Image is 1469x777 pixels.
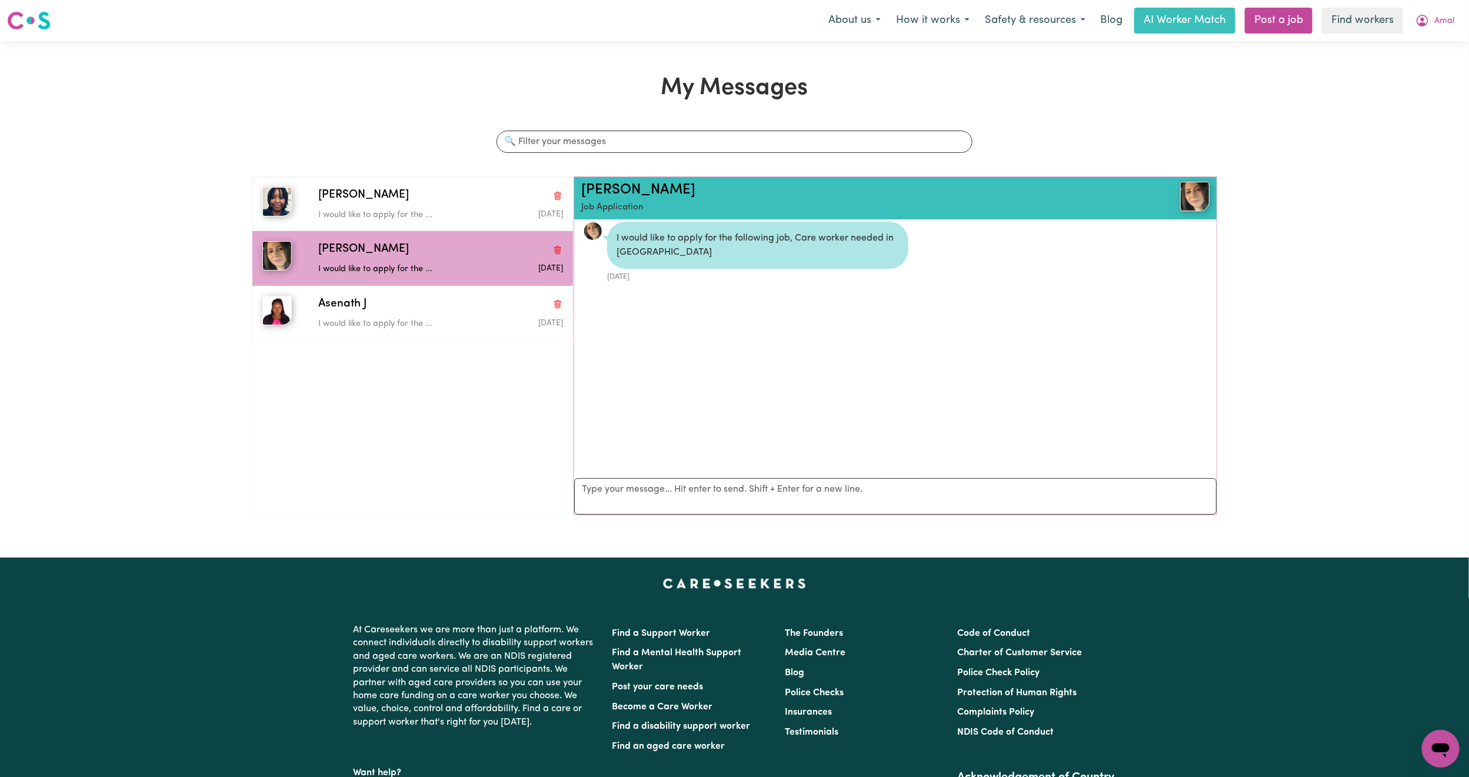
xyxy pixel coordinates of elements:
span: [PERSON_NAME] [318,241,409,258]
button: About us [821,8,888,33]
span: Message sent on August 1, 2025 [538,265,563,272]
p: Job Application [581,201,1105,215]
a: Blog [785,668,804,678]
a: Find a disability support worker [612,722,751,731]
a: Careseekers home page [663,579,806,588]
p: I would like to apply for the ... [318,209,481,222]
a: Find a Support Worker [612,629,711,638]
img: 10844075B75725FB7AC23B02DBEF8A38_avatar_blob [584,222,602,241]
button: Christine L[PERSON_NAME]Delete conversationI would like to apply for the ...Message sent on Augus... [252,231,573,285]
button: Delete conversation [552,296,563,312]
span: Asenath J [318,296,367,313]
a: Find a Mental Health Support Worker [612,648,742,672]
a: AI Worker Match [1134,8,1235,34]
span: Message sent on August 1, 2025 [538,211,563,218]
a: Insurances [785,708,832,717]
p: At Careseekers we are more than just a platform. We connect individuals directly to disability su... [354,619,598,733]
a: View Christine L's profile [584,222,602,241]
button: Safety & resources [977,8,1093,33]
img: Careseekers logo [7,10,51,31]
span: Amal [1434,15,1454,28]
iframe: Button to launch messaging window, conversation in progress [1422,730,1460,768]
a: Find an aged care worker [612,742,725,751]
span: Message sent on August 1, 2025 [538,319,563,327]
span: [PERSON_NAME] [318,187,409,204]
a: NDIS Code of Conduct [957,728,1054,737]
a: Media Centre [785,648,845,658]
img: View Christine L's profile [1180,182,1210,211]
a: Christine L [1105,182,1210,211]
button: Asenath JAsenath JDelete conversationI would like to apply for the ...Message sent on August 1, 2025 [252,286,573,340]
div: [DATE] [607,269,908,282]
h1: My Messages [252,74,1217,102]
input: 🔍 Filter your messages [497,131,972,153]
a: Complaints Policy [957,708,1034,717]
a: Find workers [1322,8,1403,34]
a: The Founders [785,629,843,638]
a: Blog [1093,8,1130,34]
a: Post your care needs [612,682,704,692]
a: Careseekers logo [7,7,51,34]
img: Caroline Mbete M [262,187,292,216]
a: Charter of Customer Service [957,648,1082,658]
button: My Account [1408,8,1462,33]
a: Protection of Human Rights [957,688,1077,698]
div: I would like to apply for the following job, Care worker needed in [GEOGRAPHIC_DATA] [607,222,908,269]
a: Testimonials [785,728,838,737]
button: Delete conversation [552,242,563,258]
button: Delete conversation [552,188,563,203]
a: Police Check Policy [957,668,1040,678]
p: I would like to apply for the ... [318,318,481,331]
a: [PERSON_NAME] [581,183,695,197]
a: Become a Care Worker [612,702,713,712]
button: How it works [888,8,977,33]
a: Post a job [1245,8,1313,34]
p: I would like to apply for the ... [318,263,481,276]
button: Caroline Mbete M[PERSON_NAME]Delete conversationI would like to apply for the ...Message sent on ... [252,177,573,231]
a: Police Checks [785,688,844,698]
img: Asenath J [262,296,292,325]
a: Code of Conduct [957,629,1030,638]
img: Christine L [262,241,292,271]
